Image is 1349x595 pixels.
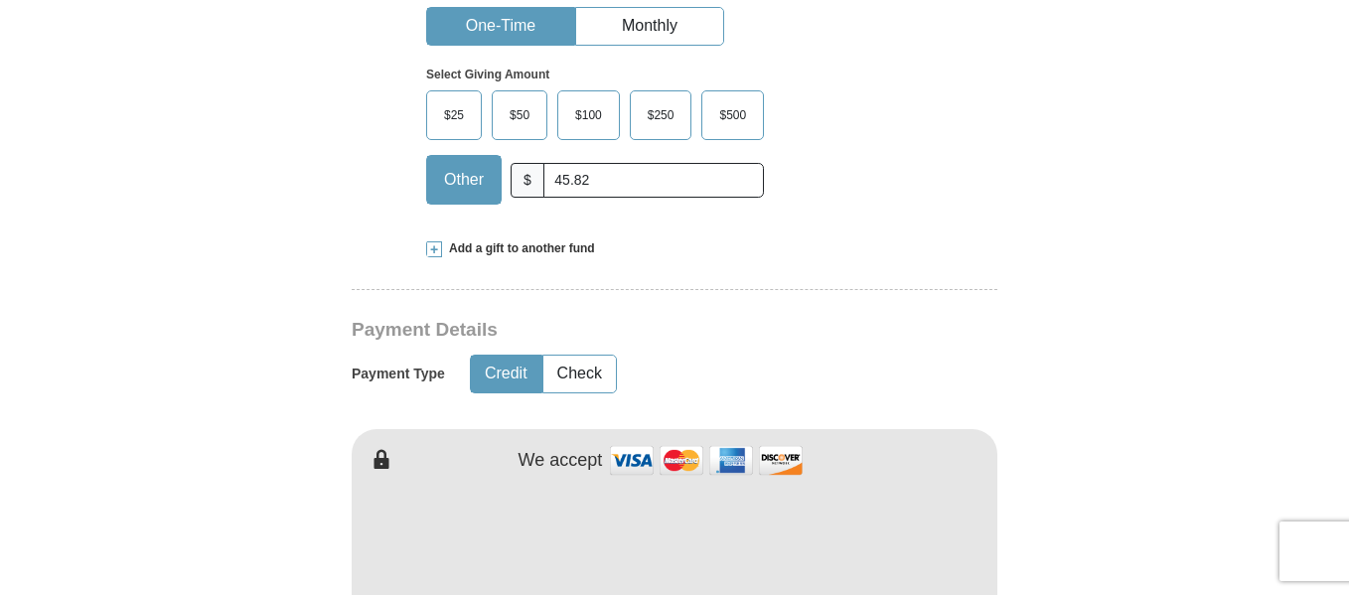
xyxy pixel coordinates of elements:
[511,163,544,198] span: $
[352,319,858,342] h3: Payment Details
[434,165,494,195] span: Other
[427,8,574,45] button: One-Time
[709,100,756,130] span: $500
[543,356,616,392] button: Check
[426,68,549,81] strong: Select Giving Amount
[434,100,474,130] span: $25
[638,100,684,130] span: $250
[471,356,541,392] button: Credit
[576,8,723,45] button: Monthly
[500,100,539,130] span: $50
[543,163,764,198] input: Other Amount
[519,450,603,472] h4: We accept
[442,240,595,257] span: Add a gift to another fund
[607,439,806,482] img: credit cards accepted
[352,366,445,382] h5: Payment Type
[565,100,612,130] span: $100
